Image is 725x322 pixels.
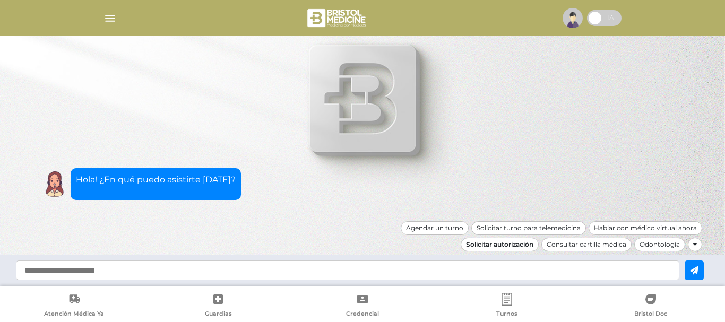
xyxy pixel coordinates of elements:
a: Guardias [146,293,291,320]
a: Atención Médica Ya [2,293,146,320]
span: Guardias [205,310,232,319]
img: profile-placeholder.svg [563,8,583,28]
img: Cober IA [41,171,68,197]
div: Agendar un turno [401,221,469,235]
a: Turnos [435,293,579,320]
a: Bristol Doc [579,293,723,320]
div: Hablar con médico virtual ahora [589,221,702,235]
p: Hola! ¿En qué puedo asistirte [DATE]? [76,173,236,186]
img: Cober_menu-lines-white.svg [103,12,117,25]
div: Odontología [634,238,685,251]
span: Credencial [346,310,379,319]
span: Atención Médica Ya [44,310,104,319]
span: Bristol Doc [634,310,667,319]
div: Solicitar turno para telemedicina [471,221,586,235]
span: Turnos [496,310,517,319]
div: Solicitar autorización [461,238,539,251]
img: bristol-medicine-blanco.png [306,5,369,31]
a: Credencial [290,293,435,320]
div: Consultar cartilla médica [541,238,632,251]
